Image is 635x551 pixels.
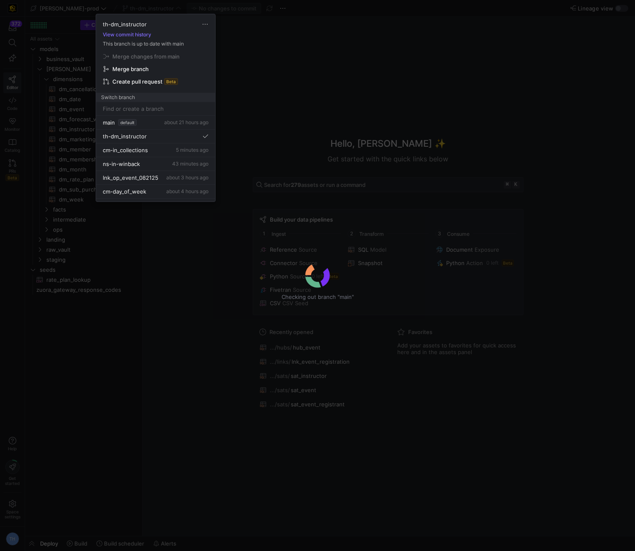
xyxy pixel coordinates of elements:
[164,119,208,125] span: about 21 hours ago
[103,174,158,181] span: lnk_op_event_082125
[103,147,148,153] span: cm-in_collections
[103,119,115,126] span: main
[103,161,140,167] span: ns-in-winback
[99,75,212,88] button: Create pull requestBeta
[118,119,137,126] span: default
[166,188,208,194] span: about 4 hours ago
[96,41,215,47] p: This branch is up to date with main
[103,188,146,195] span: cm-day_of_week
[112,78,163,85] span: Create pull request
[172,161,208,167] span: 43 minutes ago
[164,78,178,85] span: Beta
[103,21,147,28] span: th-dm_instructor
[99,63,212,75] button: Merge branch
[96,32,158,38] button: View commit history
[103,133,147,140] span: th-dm_instructor
[166,174,208,181] span: about 3 hours ago
[176,147,208,153] span: 5 minutes ago
[112,66,149,72] span: Merge branch
[103,105,208,112] input: Find or create a branch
